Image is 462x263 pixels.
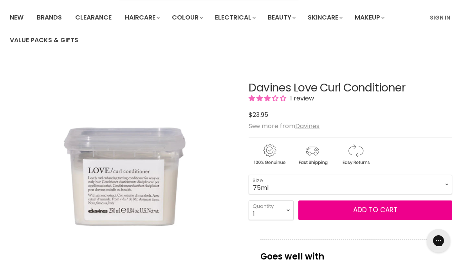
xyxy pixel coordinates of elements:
img: genuine.gif [249,143,290,166]
img: shipping.gif [292,143,333,166]
iframe: Gorgias live chat messenger [423,226,454,255]
span: $23.95 [249,110,268,119]
a: Colour [166,9,208,26]
a: New [4,9,29,26]
span: Add to cart [353,205,397,215]
a: Skincare [302,9,347,26]
a: Haircare [119,9,164,26]
ul: Main menu [4,6,425,52]
span: See more from [249,122,319,131]
span: 3.00 stars [249,94,288,103]
a: Value Packs & Gifts [4,32,84,48]
a: Beauty [262,9,300,26]
a: Clearance [69,9,117,26]
h1: Davines Love Curl Conditioner [249,82,452,94]
a: Makeup [349,9,389,26]
a: Sign In [425,9,455,26]
select: Quantity [249,200,294,220]
button: Add to cart [298,200,452,220]
img: returns.gif [335,143,376,166]
a: Electrical [209,9,260,26]
a: Davines [295,122,319,131]
span: 1 review [288,94,314,103]
a: Brands [31,9,68,26]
